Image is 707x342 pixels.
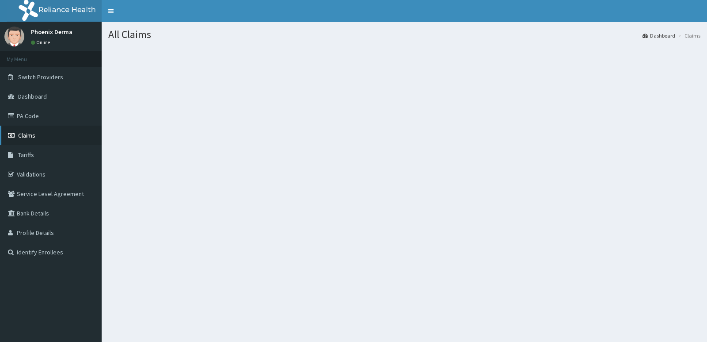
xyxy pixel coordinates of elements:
[18,92,47,100] span: Dashboard
[4,27,24,46] img: User Image
[18,73,63,81] span: Switch Providers
[31,39,52,46] a: Online
[108,29,700,40] h1: All Claims
[642,32,675,39] a: Dashboard
[31,29,72,35] p: Phoenix Derma
[676,32,700,39] li: Claims
[18,151,34,159] span: Tariffs
[18,131,35,139] span: Claims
